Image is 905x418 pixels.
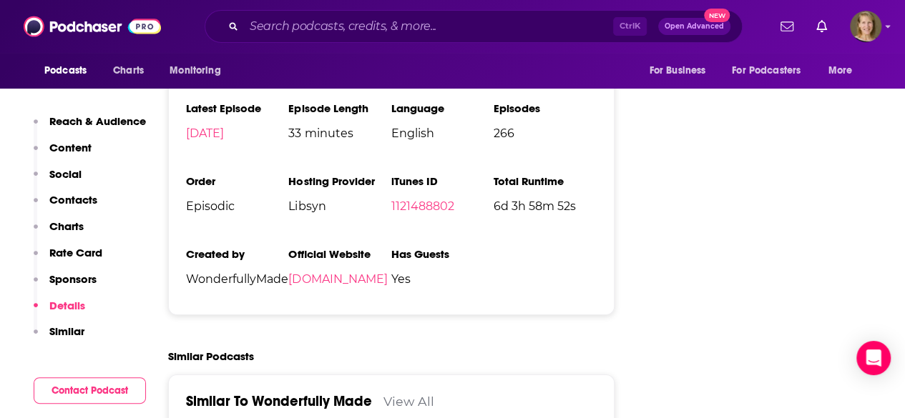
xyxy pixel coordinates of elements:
[34,246,102,272] button: Rate Card
[49,246,102,259] p: Rate Card
[34,193,97,219] button: Contacts
[811,14,833,39] a: Show notifications dropdown
[44,61,87,81] span: Podcasts
[288,272,387,286] a: [DOMAIN_NAME]
[704,9,730,22] span: New
[494,101,596,115] h3: Episodes
[186,272,288,286] span: WonderfullyMade
[186,247,288,261] h3: Created by
[288,247,391,261] h3: Official Website
[34,324,84,351] button: Similar
[160,57,239,84] button: open menu
[856,341,891,375] div: Open Intercom Messenger
[34,299,85,325] button: Details
[24,13,161,40] img: Podchaser - Follow, Share and Rate Podcasts
[205,10,743,43] div: Search podcasts, credits, & more...
[850,11,881,42] span: Logged in as tvdockum
[613,17,647,36] span: Ctrl K
[391,247,494,261] h3: Has Guests
[34,219,84,246] button: Charts
[383,394,434,409] a: View All
[494,199,596,213] span: 6d 3h 58m 52s
[391,272,494,286] span: Yes
[34,141,92,167] button: Content
[49,219,84,233] p: Charts
[186,199,288,213] span: Episodic
[665,23,724,30] span: Open Advanced
[391,126,494,140] span: English
[34,114,146,141] button: Reach & Audience
[818,57,871,84] button: open menu
[104,57,152,84] a: Charts
[391,199,454,213] a: 1121488802
[288,174,391,188] h3: Hosting Provider
[49,193,97,206] p: Contacts
[850,11,881,42] img: User Profile
[34,272,97,299] button: Sponsors
[649,61,705,81] span: For Business
[288,199,391,213] span: Libsyn
[244,15,613,38] input: Search podcasts, credits, & more...
[49,141,92,154] p: Content
[186,101,288,115] h3: Latest Episode
[186,126,224,140] a: [DATE]
[49,324,84,338] p: Similar
[850,11,881,42] button: Show profile menu
[113,61,144,81] span: Charts
[186,174,288,188] h3: Order
[288,101,391,115] h3: Episode Length
[170,61,220,81] span: Monitoring
[494,126,596,140] span: 266
[494,174,596,188] h3: Total Runtime
[49,167,82,181] p: Social
[775,14,799,39] a: Show notifications dropdown
[639,57,723,84] button: open menu
[49,114,146,128] p: Reach & Audience
[34,57,105,84] button: open menu
[828,61,853,81] span: More
[186,392,372,410] a: Similar To Wonderfully Made
[34,167,82,194] button: Social
[168,349,254,363] h2: Similar Podcasts
[658,18,730,35] button: Open AdvancedNew
[391,101,494,115] h3: Language
[723,57,821,84] button: open menu
[49,299,85,312] p: Details
[288,126,391,140] span: 33 minutes
[732,61,801,81] span: For Podcasters
[391,174,494,188] h3: iTunes ID
[34,377,146,404] button: Contact Podcast
[49,272,97,286] p: Sponsors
